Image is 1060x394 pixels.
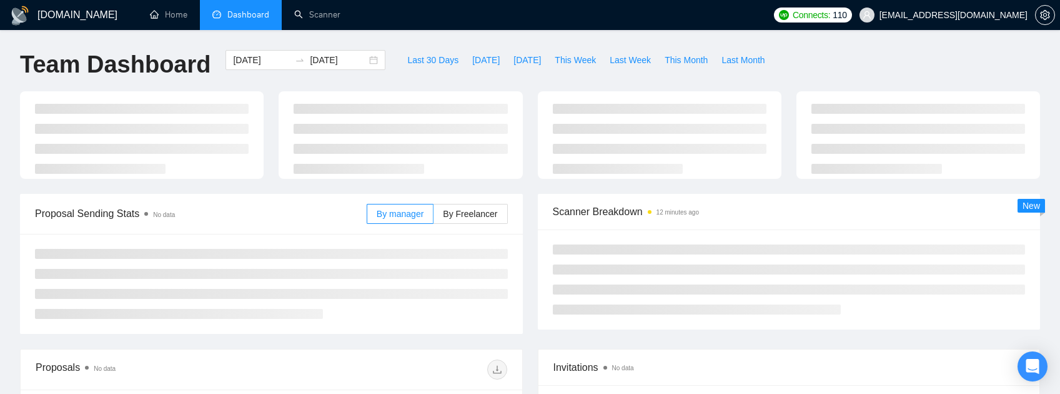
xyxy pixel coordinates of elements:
[310,53,367,67] input: End date
[1023,201,1040,211] span: New
[377,209,424,219] span: By manager
[233,53,290,67] input: Start date
[553,204,1026,220] span: Scanner Breakdown
[833,8,846,22] span: 110
[507,50,548,70] button: [DATE]
[1036,10,1054,20] span: setting
[513,53,541,67] span: [DATE]
[295,55,305,65] span: swap-right
[548,50,603,70] button: This Week
[553,360,1025,375] span: Invitations
[150,9,187,20] a: homeHome
[20,50,211,79] h1: Team Dashboard
[400,50,465,70] button: Last 30 Days
[153,211,175,218] span: No data
[35,206,367,221] span: Proposal Sending Stats
[658,50,715,70] button: This Month
[295,55,305,65] span: to
[555,53,596,67] span: This Week
[715,50,771,70] button: Last Month
[1035,10,1055,20] a: setting
[1018,351,1048,381] div: Open Intercom Messenger
[1035,5,1055,25] button: setting
[863,11,871,19] span: user
[656,209,699,216] time: 12 minutes ago
[36,360,271,380] div: Proposals
[10,6,30,26] img: logo
[603,50,658,70] button: Last Week
[465,50,507,70] button: [DATE]
[227,9,269,20] span: Dashboard
[212,10,221,19] span: dashboard
[294,9,340,20] a: searchScanner
[472,53,500,67] span: [DATE]
[610,53,651,67] span: Last Week
[407,53,458,67] span: Last 30 Days
[443,209,497,219] span: By Freelancer
[612,365,634,371] span: No data
[793,8,830,22] span: Connects:
[94,365,116,372] span: No data
[665,53,708,67] span: This Month
[721,53,765,67] span: Last Month
[779,10,789,20] img: upwork-logo.png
